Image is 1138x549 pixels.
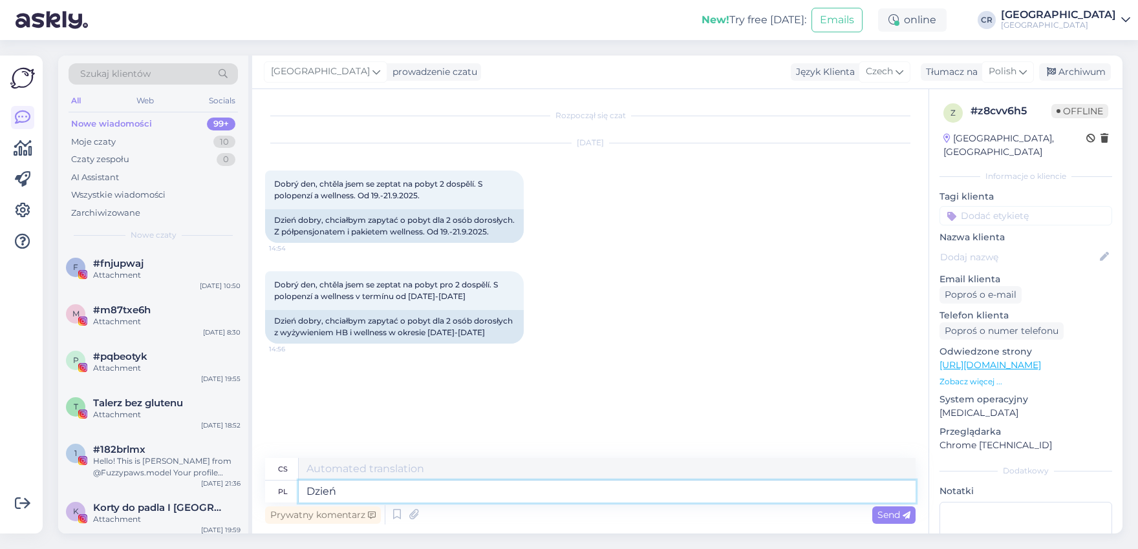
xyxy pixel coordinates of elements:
div: [GEOGRAPHIC_DATA] [1001,20,1116,30]
div: Moje czaty [71,136,116,149]
div: All [69,92,83,109]
span: Nowe czaty [131,229,177,241]
span: Polish [989,65,1016,79]
div: [DATE] 21:36 [201,479,241,488]
div: Poproś o numer telefonu [939,322,1064,340]
div: 0 [217,153,235,166]
p: Telefon klienta [939,309,1112,322]
div: Rozpoczął się czat [265,110,916,121]
div: [GEOGRAPHIC_DATA], [GEOGRAPHIC_DATA] [943,132,1086,159]
div: Attachment [93,269,241,281]
img: Askly Logo [10,66,35,90]
div: Czaty zespołu [71,153,129,166]
div: [DATE] 10:50 [200,281,241,291]
span: #pqbeotyk [93,351,147,362]
div: [GEOGRAPHIC_DATA] [1001,10,1116,20]
input: Dodać etykietę [939,206,1112,225]
div: Zarchiwizowane [71,207,140,220]
span: [GEOGRAPHIC_DATA] [271,65,370,79]
p: Zobacz więcej ... [939,376,1112,388]
div: online [878,8,947,32]
span: #fnjupwaj [93,258,144,269]
span: p [73,355,79,365]
div: Attachment [93,513,241,525]
p: Przeglądarka [939,425,1112,439]
span: Talerz bez glutenu [93,397,183,409]
div: CR [978,11,996,29]
div: [DATE] 18:52 [201,420,241,430]
div: [DATE] 8:30 [203,327,241,337]
div: 99+ [207,118,235,130]
div: Język Klienta [791,65,855,79]
div: Dzień dobry, chciałbym zapytać o pobyt dla 2 osób dorosłych z wyżywieniem HB i wellness w okresie... [265,310,524,344]
div: Hello! This is [PERSON_NAME] from @Fuzzypaws.model Your profile caught our eye We are a world Fam... [93,455,241,479]
div: AI Assistant [71,171,119,184]
div: pl [278,481,288,502]
span: m [72,309,80,318]
div: Dodatkowy [939,465,1112,477]
span: Szukaj klientów [80,67,151,81]
span: 14:54 [269,243,317,253]
span: Korty do padla I Szczecin [93,502,228,513]
button: Emails [811,8,863,32]
p: Odwiedzone strony [939,345,1112,358]
span: Dobrý den, chtěla jsem se zeptat na pobyt pro 2 dospělí. S polopenzí a wellness v termínu od [DAT... [274,280,500,301]
div: Informacje o kliencie [939,171,1112,182]
div: Try free [DATE]: [702,12,806,28]
div: # z8cvv6h5 [971,103,1051,119]
div: Attachment [93,409,241,420]
span: z [950,108,956,118]
div: Poproś o e-mail [939,286,1022,304]
span: Czech [866,65,893,79]
a: [GEOGRAPHIC_DATA][GEOGRAPHIC_DATA] [1001,10,1130,30]
div: [DATE] [265,137,916,149]
div: Attachment [93,316,241,327]
span: Offline [1051,104,1108,118]
div: [DATE] 19:59 [201,525,241,535]
div: Prywatny komentarz [265,506,381,524]
div: Attachment [93,362,241,374]
p: [MEDICAL_DATA] [939,406,1112,420]
input: Dodaj nazwę [940,250,1097,264]
div: Wszystkie wiadomości [71,189,166,202]
div: [DATE] 19:55 [201,374,241,384]
span: f [73,262,78,272]
span: Dobrý den, chtěla jsem se zeptat na pobyt 2 dospělí. S polopenzí a wellness. Od 19.-21.9.2025. [274,179,484,200]
div: Archiwum [1039,63,1111,81]
span: #m87txe6h [93,304,151,316]
span: #182brlmx [93,444,145,455]
div: Web [134,92,156,109]
div: prowadzenie czatu [387,65,477,79]
p: Chrome [TECHNICAL_ID] [939,439,1112,452]
a: [URL][DOMAIN_NAME] [939,359,1041,371]
p: Notatki [939,484,1112,498]
span: K [73,506,79,516]
span: Send [877,509,910,521]
span: 1 [74,448,77,458]
span: T [74,402,78,411]
p: System operacyjny [939,393,1112,406]
textarea: Dzień [299,481,916,502]
div: Nowe wiadomości [71,118,152,130]
p: Email klienta [939,273,1112,286]
div: 10 [213,136,235,149]
p: Nazwa klienta [939,231,1112,244]
b: New! [702,14,729,26]
div: Dzień dobry, chciałbym zapytać o pobyt dla 2 osób dorosłych. Z półpensjonatem i pakietem wellness... [265,209,524,243]
span: 14:56 [269,344,317,354]
p: Tagi klienta [939,190,1112,203]
div: Socials [206,92,238,109]
div: cs [278,458,288,480]
div: Tłumacz na [921,65,978,79]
